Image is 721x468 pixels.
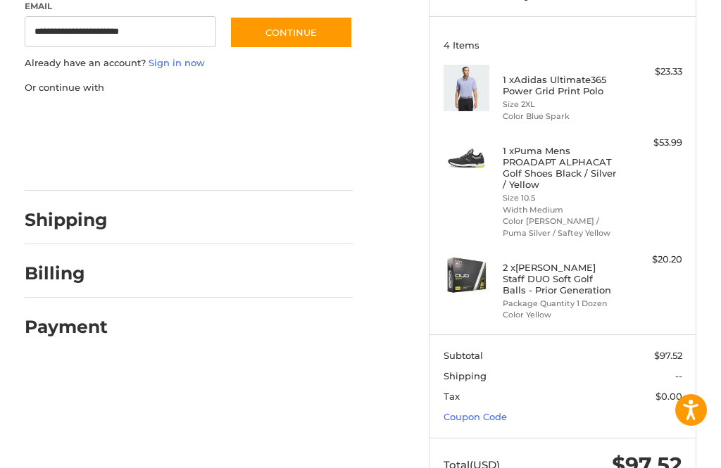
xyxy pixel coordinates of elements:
[149,57,205,68] a: Sign in now
[503,110,619,122] li: Color Blue Spark
[444,39,682,51] h3: 4 Items
[503,192,619,204] li: Size 10.5
[654,350,682,361] span: $97.52
[444,350,483,361] span: Subtotal
[25,209,108,231] h2: Shipping
[503,145,619,191] h4: 1 x Puma Mens PROADAPT ALPHACAT Golf Shoes Black / Silver / Yellow
[20,151,125,177] iframe: PayPal-venmo
[503,298,619,310] li: Package Quantity 1 Dozen
[139,108,245,134] iframe: PayPal-paylater
[444,370,487,381] span: Shipping
[622,253,682,267] div: $20.20
[230,16,353,49] button: Continue
[503,262,619,296] h4: 2 x [PERSON_NAME] Staff DUO Soft Golf Balls - Prior Generation
[675,370,682,381] span: --
[25,316,108,338] h2: Payment
[503,215,619,239] li: Color [PERSON_NAME] / Puma Silver / Saftey Yellow
[444,411,507,422] a: Coupon Code
[503,309,619,321] li: Color Yellow
[503,74,619,97] h4: 1 x Adidas Ultimate365 Power Grid Print Polo
[25,263,107,284] h2: Billing
[656,391,682,402] span: $0.00
[622,136,682,150] div: $53.99
[503,204,619,216] li: Width Medium
[25,81,353,95] p: Or continue with
[25,56,353,70] p: Already have an account?
[444,391,460,402] span: Tax
[503,99,619,110] li: Size 2XL
[622,65,682,79] div: $23.33
[20,108,125,134] iframe: PayPal-paypal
